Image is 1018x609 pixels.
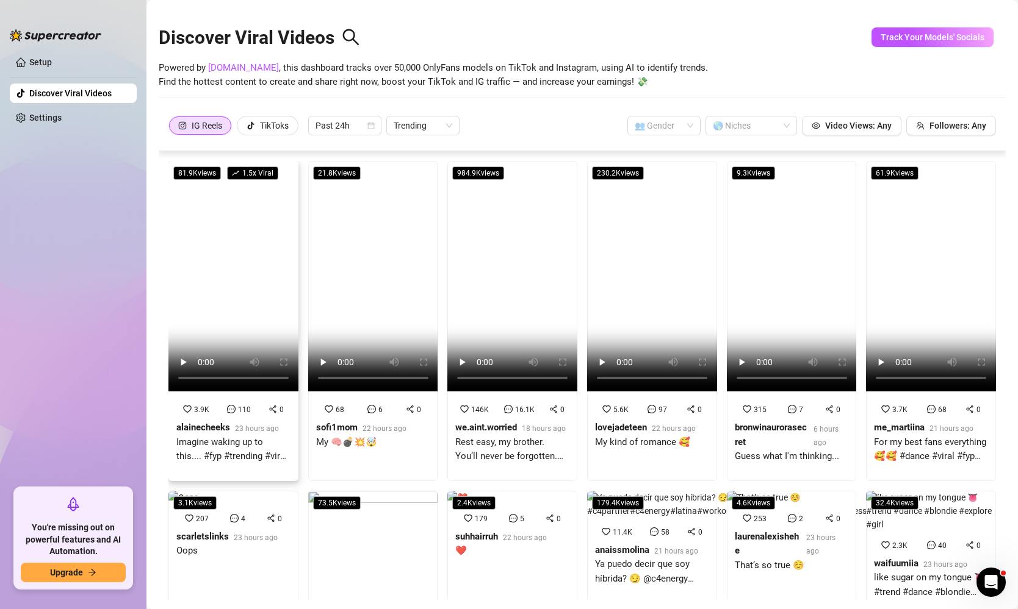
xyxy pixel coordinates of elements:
[227,166,278,180] span: 1.5 x Viral
[735,449,849,464] div: Guess what I'm thinking...
[661,528,670,536] span: 58
[185,514,193,522] span: heart
[592,166,644,180] span: 230.2K views
[881,405,890,413] span: heart
[159,26,360,49] h2: Discover Viral Videos
[732,166,775,180] span: 9.3K views
[238,405,251,414] span: 110
[269,405,277,413] span: share-alt
[698,405,702,414] span: 0
[735,422,807,447] strong: bronwinaurorasecret
[208,62,279,73] a: [DOMAIN_NAME]
[232,169,239,177] span: rise
[178,121,187,130] span: instagram
[595,435,696,450] div: My kind of romance 🥰
[417,405,421,414] span: 0
[406,405,414,413] span: share-alt
[595,544,649,555] strong: anaissmolina
[29,113,62,123] a: Settings
[966,541,974,549] span: share-alt
[976,541,981,550] span: 0
[471,405,489,414] span: 146K
[455,435,569,464] div: Rest easy, my brother. You’ll never be forgotten. #marriedlife #couples #interracialcouple #wv
[613,528,632,536] span: 11.4K
[592,496,644,510] span: 179.4K views
[788,405,796,413] span: message
[336,405,344,414] span: 68
[278,515,282,523] span: 0
[976,568,1006,597] iframe: Intercom live chat
[825,405,834,413] span: share-alt
[866,491,996,531] img: like sugar on my tongue 👅 #trend #dance #blondie #explore #girl
[173,166,221,180] span: 81.9K views
[363,424,406,433] span: 22 hours ago
[241,515,245,523] span: 4
[183,405,192,413] span: heart
[892,541,908,550] span: 2.3K
[176,422,230,433] strong: alainecheeks
[367,405,376,413] span: message
[557,515,561,523] span: 0
[21,522,126,558] span: You're missing out on powerful features and AI Automation.
[743,514,751,522] span: heart
[196,515,209,523] span: 207
[173,496,217,510] span: 3.1K views
[260,116,289,135] div: TikToks
[522,424,566,433] span: 18 hours ago
[881,32,984,42] span: Track Your Models' Socials
[881,541,890,549] span: heart
[280,405,284,414] span: 0
[906,116,996,135] button: Followers: Any
[455,544,547,558] div: ❤️
[930,424,973,433] span: 21 hours ago
[602,405,611,413] span: heart
[814,425,839,447] span: 6 hours ago
[613,405,629,414] span: 5.6K
[687,405,695,413] span: share-alt
[871,166,919,180] span: 61.9K views
[455,531,498,542] strong: suhhairruh
[732,496,775,510] span: 4.6K views
[927,541,936,549] span: message
[447,491,467,504] img: ❤️
[316,116,374,135] span: Past 24h
[316,422,358,433] strong: sofi1mom
[927,405,936,413] span: message
[520,515,524,523] span: 5
[447,161,577,481] a: 984.9Kviews146K16.1K0we.aint.worried18 hours agoRest easy, my brother. You’ll never be forgotten....
[938,541,947,550] span: 40
[176,435,291,464] div: Imagine waking up to this.... #fyp #trending #viral #explorepage✨
[503,533,547,542] span: 22 hours ago
[452,496,496,510] span: 2.4K views
[923,560,967,569] span: 23 hours ago
[866,161,996,481] a: 61.9Kviews3.7K680me_martiina21 hours agoFor my best fans everything 🥰🥰 #dance #viral #fyp #trend ...
[825,514,834,522] span: share-alt
[976,405,981,414] span: 0
[21,563,126,582] button: Upgradearrow-right
[325,405,333,413] span: heart
[316,435,406,450] div: My 🧠💣💥🤯
[587,161,717,481] a: 230.2Kviews5.6K970lovejadeteen22 hours agoMy kind of romance 🥰
[727,491,800,504] img: That’s so true ☺️
[595,422,647,433] strong: lovejadeteen
[460,405,469,413] span: heart
[874,571,988,599] div: like sugar on my tongue 👅 #trend #dance #blondie #explore #girl
[230,514,239,522] span: message
[799,515,803,523] span: 2
[836,405,840,414] span: 0
[29,88,112,98] a: Discover Viral Videos
[455,422,517,433] strong: we.aint.worried
[916,121,925,130] span: team
[176,531,229,542] strong: scarletslinks
[698,528,702,536] span: 0
[50,568,83,577] span: Upgrade
[549,405,558,413] span: share-alt
[735,558,849,573] div: That’s so true ☺️
[799,405,803,414] span: 7
[313,166,361,180] span: 21.8K views
[192,116,222,135] div: IG Reels
[509,514,518,522] span: message
[168,161,298,481] a: 81.9Kviewsrise1.5x Viral3.9K1100alainecheeks23 hours agoImagine waking up to this.... #fyp #trend...
[802,116,901,135] button: Video Views: Any
[874,558,919,569] strong: waifuumiia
